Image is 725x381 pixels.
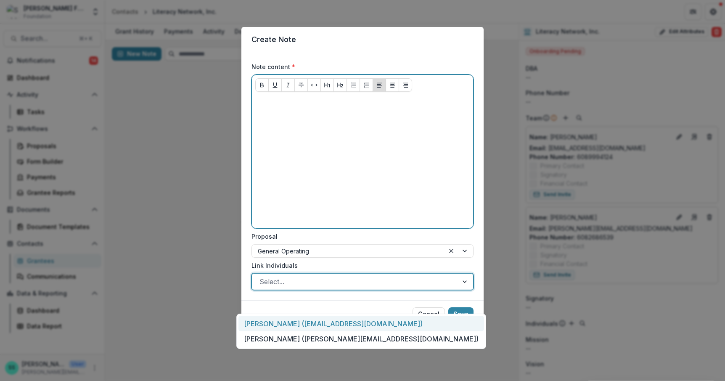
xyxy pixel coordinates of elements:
[307,78,321,92] button: Code
[251,261,468,270] label: Link Individuals
[386,78,399,92] button: Align Center
[238,331,484,347] div: [PERSON_NAME] ([PERSON_NAME][EMAIL_ADDRESS][DOMAIN_NAME])
[268,78,282,92] button: Underline
[255,78,269,92] button: Bold
[360,78,373,92] button: Ordered List
[320,78,334,92] button: Heading 1
[251,62,468,71] label: Note content
[448,307,474,321] button: Save
[347,78,360,92] button: Bullet List
[238,316,484,331] div: [PERSON_NAME] ([EMAIL_ADDRESS][DOMAIN_NAME])
[373,78,386,92] button: Align Left
[294,78,308,92] button: Strike
[251,232,468,241] label: Proposal
[399,78,412,92] button: Align Right
[413,307,445,321] button: Cancel
[446,246,456,256] div: Clear selected options
[281,78,295,92] button: Italicize
[241,27,484,52] header: Create Note
[333,78,347,92] button: Heading 2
